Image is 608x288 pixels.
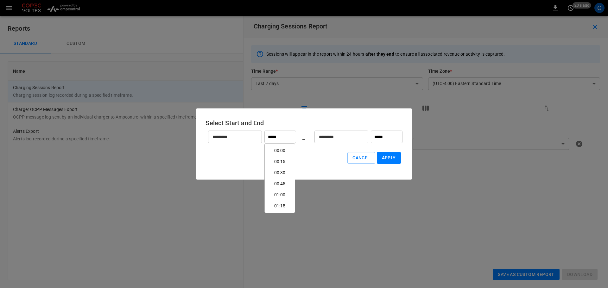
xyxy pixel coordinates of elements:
[377,152,401,164] button: Apply
[347,152,375,164] button: Cancel
[266,178,293,189] li: 00:45
[266,145,293,156] li: 00:00
[266,189,293,200] li: 01:00
[266,156,293,167] li: 00:15
[266,200,293,211] li: 01:15
[206,118,402,128] h6: Select Start and End
[266,167,293,178] li: 00:30
[302,132,305,142] h6: _
[266,145,293,211] ul: Time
